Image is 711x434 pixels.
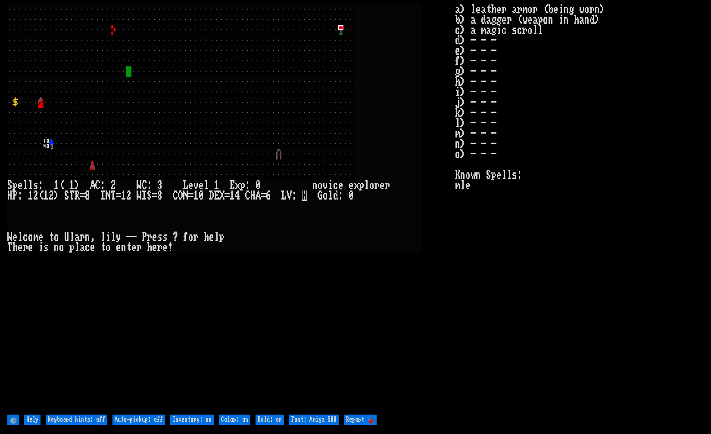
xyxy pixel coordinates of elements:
div: 1 [214,180,219,190]
div: o [28,232,33,242]
div: N [183,190,188,201]
div: r [385,180,390,190]
div: p [69,242,75,253]
div: x [354,180,359,190]
div: o [323,190,328,201]
div: t [126,242,131,253]
div: 0 [256,180,261,190]
div: D [209,190,214,201]
div: R [75,190,80,201]
div: e [116,242,121,253]
div: 1 [193,190,199,201]
div: - [126,232,131,242]
div: 0 [349,190,354,201]
div: O [178,190,183,201]
div: e [18,180,23,190]
div: e [18,242,23,253]
div: e [90,242,95,253]
div: 1 [54,180,59,190]
div: l [69,232,75,242]
div: n [121,242,126,253]
div: p [240,180,245,190]
div: l [18,232,23,242]
input: Bold: on [256,415,284,425]
div: N [106,190,111,201]
div: n [54,242,59,253]
div: A [256,190,261,201]
div: L [183,180,188,190]
div: r [147,232,152,242]
div: = [152,190,157,201]
div: e [349,180,354,190]
div: = [116,190,121,201]
input: Auto-pickup: off [112,415,165,425]
div: o [59,242,64,253]
div: r [23,242,28,253]
div: h [12,242,18,253]
div: a [75,232,80,242]
div: S [147,190,152,201]
input: Font: Amiga 500 [289,415,339,425]
div: E [230,180,235,190]
div: t [49,232,54,242]
div: e [38,232,44,242]
div: = [225,190,230,201]
div: 8 [85,190,90,201]
div: ! [168,242,173,253]
div: E [214,190,219,201]
div: 2 [49,190,54,201]
div: 3 [157,180,162,190]
div: i [38,242,44,253]
div: 1 [230,190,235,201]
div: v [193,180,199,190]
div: o [188,232,193,242]
div: l [214,232,219,242]
div: l [204,180,209,190]
div: V [287,190,292,201]
div: s [157,232,162,242]
div: r [137,242,142,253]
div: o [318,180,323,190]
div: r [374,180,380,190]
div: 1 [44,190,49,201]
div: 1 [28,190,33,201]
div: s [44,242,49,253]
div: l [100,232,106,242]
div: H [7,190,12,201]
input: Help [24,415,41,425]
div: 0 [199,190,204,201]
div: l [23,180,28,190]
div: C [142,180,147,190]
div: l [75,242,80,253]
div: : [38,180,44,190]
div: r [157,242,162,253]
div: e [209,232,214,242]
div: C [95,180,100,190]
div: e [131,242,137,253]
div: s [162,232,168,242]
div: 1 [69,180,75,190]
div: U [64,232,69,242]
div: = [188,190,193,201]
div: d [333,190,338,201]
div: r [80,232,85,242]
div: y [116,232,121,242]
div: m [33,232,38,242]
div: 4 [235,190,240,201]
div: L [281,190,287,201]
div: x [235,180,240,190]
div: I [142,190,147,201]
div: T [7,242,12,253]
div: 2 [111,180,116,190]
div: ( [38,190,44,201]
div: : [147,180,152,190]
input: Report 🐞 [344,415,377,425]
div: ? [173,232,178,242]
div: 2 [126,190,131,201]
div: W [137,190,142,201]
div: ( [59,180,64,190]
div: t [100,242,106,253]
mark: H [302,190,307,201]
div: S [7,180,12,190]
div: ) [75,180,80,190]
